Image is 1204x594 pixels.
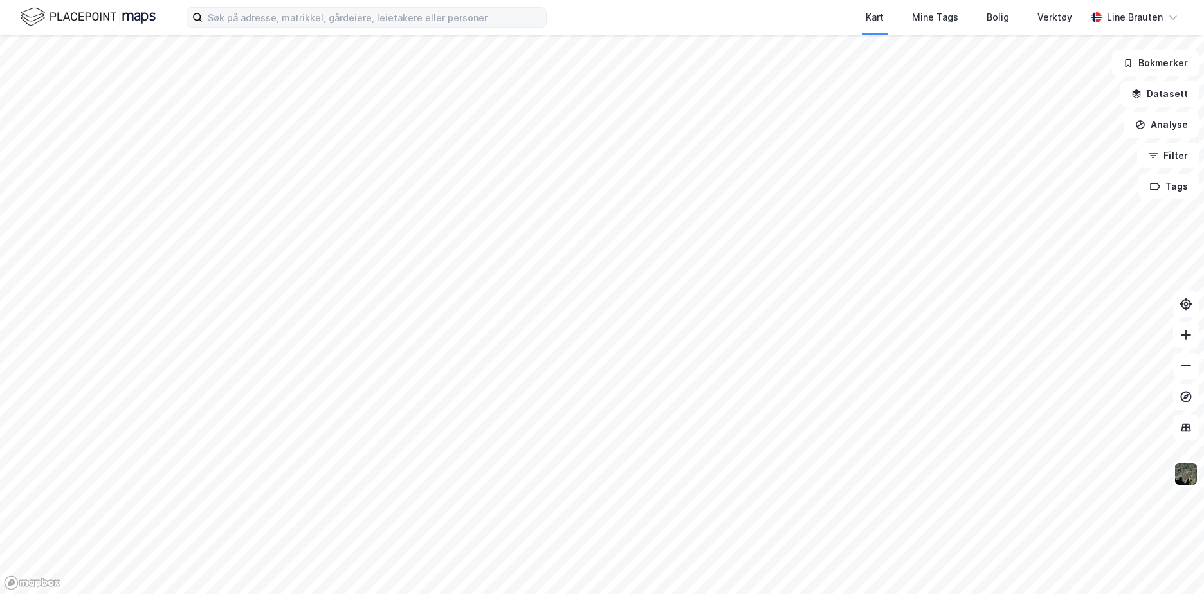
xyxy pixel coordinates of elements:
[1037,10,1072,25] div: Verktøy
[1124,112,1199,138] button: Analyse
[1120,81,1199,107] button: Datasett
[1139,174,1199,199] button: Tags
[866,10,884,25] div: Kart
[1112,50,1199,76] button: Bokmerker
[4,575,60,590] a: Mapbox homepage
[987,10,1009,25] div: Bolig
[1174,462,1198,486] img: 9k=
[1107,10,1163,25] div: Line Brauten
[1140,532,1204,594] div: Kontrollprogram for chat
[1137,143,1199,168] button: Filter
[912,10,958,25] div: Mine Tags
[21,6,156,28] img: logo.f888ab2527a4732fd821a326f86c7f29.svg
[1140,532,1204,594] iframe: Chat Widget
[203,8,546,27] input: Søk på adresse, matrikkel, gårdeiere, leietakere eller personer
